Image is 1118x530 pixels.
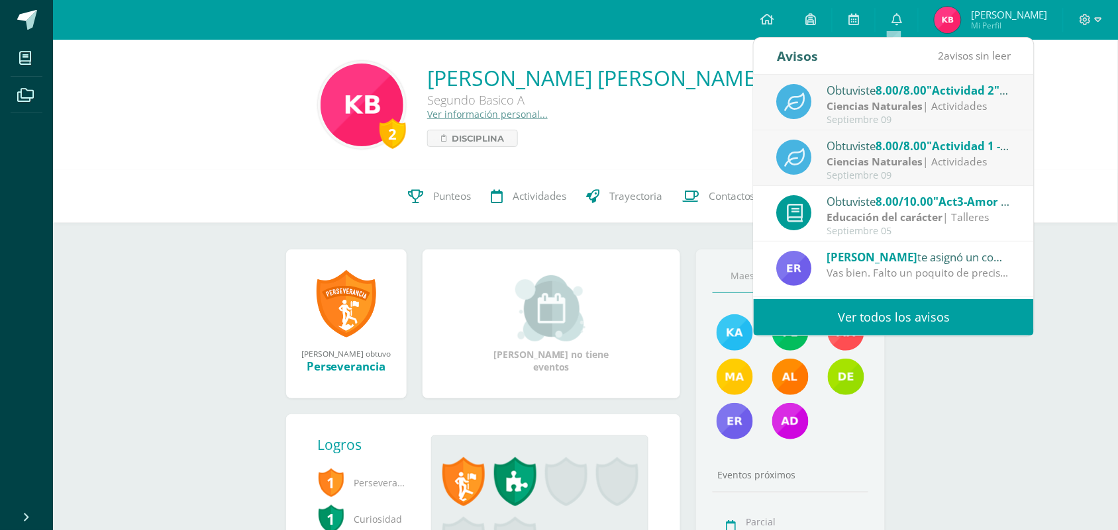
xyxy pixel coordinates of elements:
[709,189,755,203] span: Contactos
[380,118,406,149] div: 2
[827,99,923,113] strong: Ciencias Naturales
[609,189,662,203] span: Trayectoria
[717,359,753,395] img: f5bcdfe112135d8e2907dab10a7547e4.png
[672,170,765,223] a: Contactos
[427,108,548,120] a: Ver información personal...
[827,210,1011,225] div: | Talleres
[452,130,504,146] span: Disciplina
[772,403,809,439] img: 5b8d7d9bbaffbb1a03aab001d6a9fc01.png
[935,7,961,33] img: e3d76aa3e373cd7ace3d414d737efcfc.png
[485,275,617,373] div: [PERSON_NAME] no tiene eventos
[876,194,934,209] span: 8.00/10.00
[827,265,1011,281] div: Vas bien. Falto un poquito de precisión.
[827,154,923,169] strong: Ciencias Naturales
[971,8,1047,21] span: [PERSON_NAME]
[876,83,927,98] span: 8.00/8.00
[427,64,853,92] a: [PERSON_NAME] [PERSON_NAME] Santiago
[827,99,1011,114] div: | Actividades
[299,348,393,359] div: [PERSON_NAME] obtuvo
[398,170,481,223] a: Punteos
[934,194,1107,209] span: "Act3-Amor por el aprendizaje"
[318,467,344,498] span: 1
[433,189,471,203] span: Punteos
[481,170,576,223] a: Actividades
[318,435,421,454] div: Logros
[938,48,1011,63] span: avisos sin leer
[827,114,1011,126] div: Septiembre 09
[717,403,753,439] img: 3b51858fa93919ca30eb1aad2d2e7161.png
[827,170,1011,181] div: Septiembre 09
[827,81,1011,99] div: Obtuviste en
[746,515,865,528] div: Parcial
[827,154,1011,169] div: | Actividades
[717,314,753,351] img: 1c285e60f6ff79110def83009e9e501a.png
[318,464,411,501] span: Perseverancia
[827,248,1011,265] div: te asignó un comentario en 'Act2-Perspectiva' para 'Educación del carácter'
[754,299,1034,335] a: Ver todos los avisos
[713,468,869,481] div: Eventos próximos
[927,138,1091,154] span: "Actividad 1 - Feria científica"
[827,193,1011,210] div: Obtuviste en
[876,138,927,154] span: 8.00/8.00
[827,137,1011,154] div: Obtuviste en
[828,359,864,395] img: 13db4c08e544ead93a1678712b735bab.png
[827,226,1011,237] div: Septiembre 05
[713,259,791,293] a: Maestros
[827,249,918,265] span: [PERSON_NAME]
[971,20,1047,31] span: Mi Perfil
[927,83,1009,98] span: "Actividad 2"
[827,210,943,224] strong: Educación del carácter
[427,92,825,108] div: Segundo Basico A
[777,251,812,286] img: 24e93427354e2860561080e027862b98.png
[513,189,566,203] span: Actividades
[938,48,944,63] span: 2
[299,359,393,374] div: Perseverancia
[515,275,587,341] img: event_small.png
[772,359,809,395] img: d015825c49c7989f71d1fd9a85bb1a15.png
[321,64,403,146] img: a87f97279c399179b6483b6f434192a9.png
[777,38,818,74] div: Avisos
[427,130,518,147] a: Disciplina
[576,170,672,223] a: Trayectoria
